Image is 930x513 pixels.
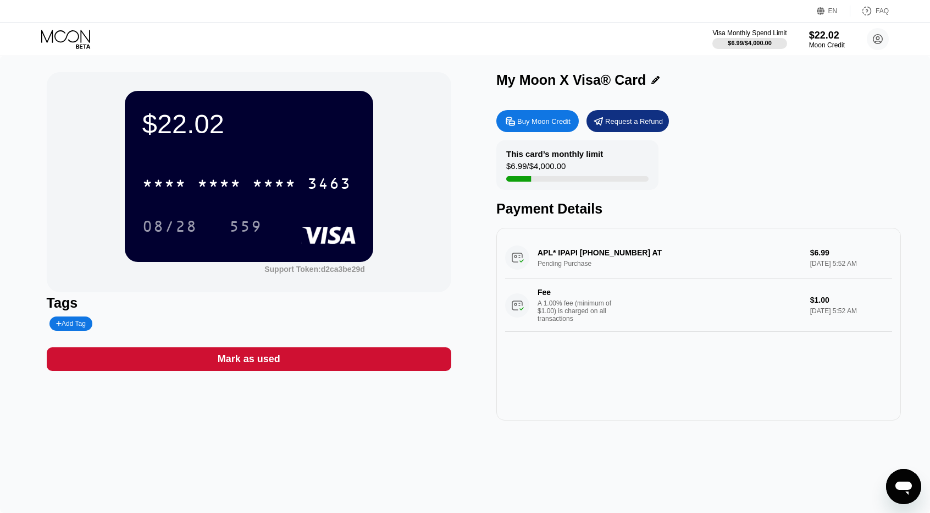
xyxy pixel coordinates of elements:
[496,110,579,132] div: Buy Moon Credit
[517,117,571,126] div: Buy Moon Credit
[264,265,365,274] div: Support Token: d2ca3be29d
[876,7,889,15] div: FAQ
[712,29,787,37] div: Visa Monthly Spend Limit
[810,296,893,304] div: $1.00
[229,219,262,237] div: 559
[307,176,351,194] div: 3463
[142,108,356,139] div: $22.02
[49,316,92,331] div: Add Tag
[809,30,845,41] div: $22.02
[817,6,850,17] div: EN
[605,117,663,126] div: Request a Refund
[809,41,845,49] div: Moon Credit
[221,212,270,240] div: 559
[496,72,646,88] div: My Moon X Visa® Card
[506,149,603,159] div: This card’s monthly limit
[47,295,451,311] div: Tags
[712,29,787,49] div: Visa Monthly Spend Limit$6.99/$4,000.00
[142,219,197,237] div: 08/28
[218,353,280,365] div: Mark as used
[728,40,772,46] div: $6.99 / $4,000.00
[505,279,892,332] div: FeeA 1.00% fee (minimum of $1.00) is charged on all transactions$1.00[DATE] 5:52 AM
[56,320,86,328] div: Add Tag
[496,201,901,217] div: Payment Details
[538,299,620,323] div: A 1.00% fee (minimum of $1.00) is charged on all transactions
[506,161,566,176] div: $6.99 / $4,000.00
[850,6,889,17] div: FAQ
[586,110,669,132] div: Request a Refund
[809,30,845,49] div: $22.02Moon Credit
[134,212,206,240] div: 08/28
[886,469,921,504] iframe: Button to launch messaging window
[538,288,615,297] div: Fee
[828,7,838,15] div: EN
[47,347,451,371] div: Mark as used
[264,265,365,274] div: Support Token:d2ca3be29d
[810,307,893,315] div: [DATE] 5:52 AM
